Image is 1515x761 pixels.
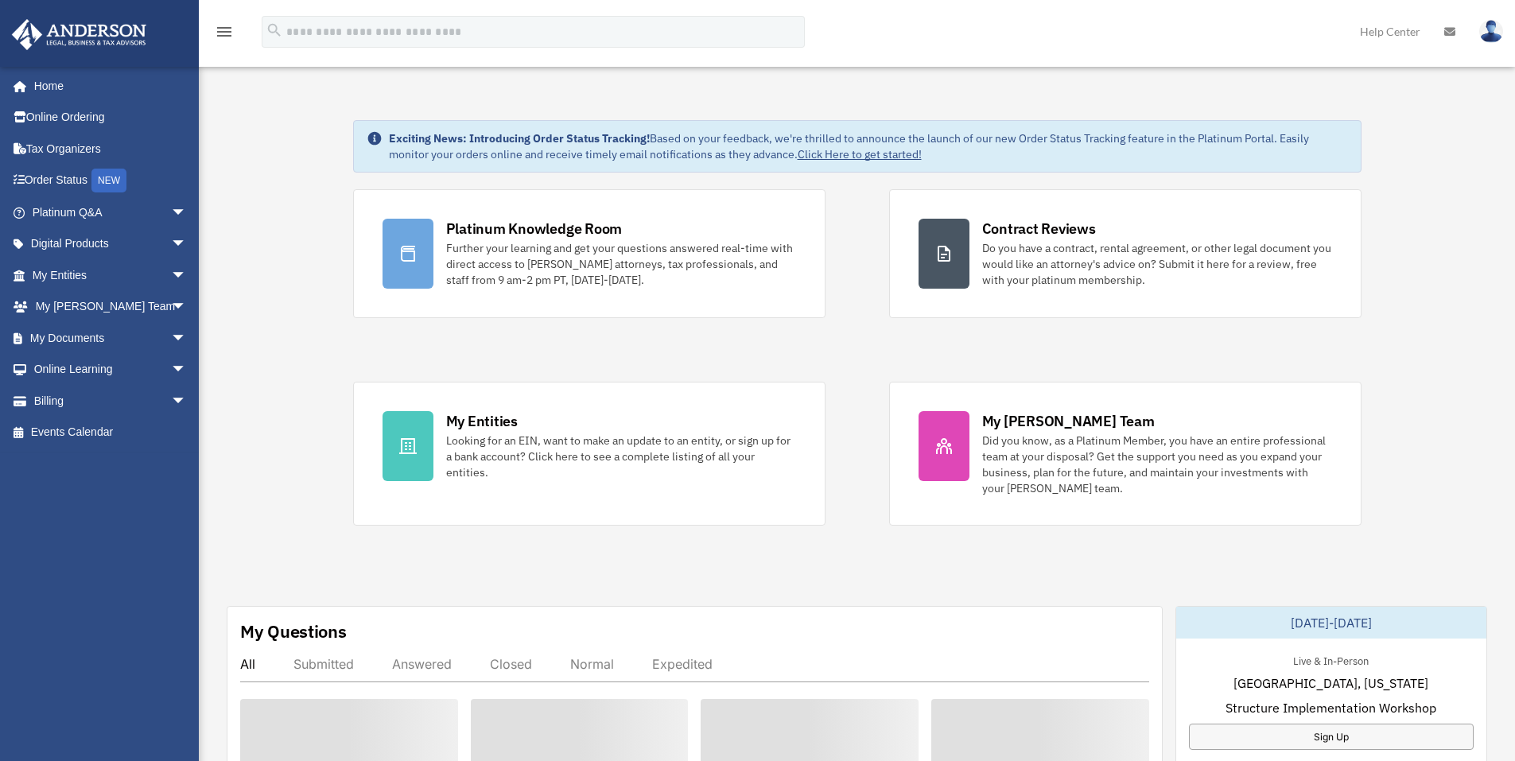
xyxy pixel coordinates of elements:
[171,228,203,261] span: arrow_drop_down
[389,131,650,146] strong: Exciting News: Introducing Order Status Tracking!
[1479,20,1503,43] img: User Pic
[1233,674,1428,693] span: [GEOGRAPHIC_DATA], [US_STATE]
[11,70,203,102] a: Home
[240,656,255,672] div: All
[11,196,211,228] a: Platinum Q&Aarrow_drop_down
[446,433,796,480] div: Looking for an EIN, want to make an update to an entity, or sign up for a bank account? Click her...
[982,219,1096,239] div: Contract Reviews
[446,219,623,239] div: Platinum Knowledge Room
[215,22,234,41] i: menu
[171,354,203,386] span: arrow_drop_down
[11,102,211,134] a: Online Ordering
[11,165,211,197] a: Order StatusNEW
[171,385,203,417] span: arrow_drop_down
[171,196,203,229] span: arrow_drop_down
[215,28,234,41] a: menu
[889,382,1362,526] a: My [PERSON_NAME] Team Did you know, as a Platinum Member, you have an entire professional team at...
[11,322,211,354] a: My Documentsarrow_drop_down
[293,656,354,672] div: Submitted
[490,656,532,672] div: Closed
[11,417,211,448] a: Events Calendar
[353,382,825,526] a: My Entities Looking for an EIN, want to make an update to an entity, or sign up for a bank accoun...
[91,169,126,192] div: NEW
[1280,651,1381,668] div: Live & In-Person
[266,21,283,39] i: search
[982,433,1332,496] div: Did you know, as a Platinum Member, you have an entire professional team at your disposal? Get th...
[982,411,1155,431] div: My [PERSON_NAME] Team
[652,656,713,672] div: Expedited
[1189,724,1474,750] a: Sign Up
[389,130,1348,162] div: Based on your feedback, we're thrilled to announce the launch of our new Order Status Tracking fe...
[171,259,203,292] span: arrow_drop_down
[446,411,518,431] div: My Entities
[11,291,211,323] a: My [PERSON_NAME] Teamarrow_drop_down
[171,291,203,324] span: arrow_drop_down
[982,240,1332,288] div: Do you have a contract, rental agreement, or other legal document you would like an attorney's ad...
[11,228,211,260] a: Digital Productsarrow_drop_down
[392,656,452,672] div: Answered
[570,656,614,672] div: Normal
[1176,607,1486,639] div: [DATE]-[DATE]
[7,19,151,50] img: Anderson Advisors Platinum Portal
[11,133,211,165] a: Tax Organizers
[353,189,825,318] a: Platinum Knowledge Room Further your learning and get your questions answered real-time with dire...
[889,189,1362,318] a: Contract Reviews Do you have a contract, rental agreement, or other legal document you would like...
[798,147,922,161] a: Click Here to get started!
[171,322,203,355] span: arrow_drop_down
[1226,698,1436,717] span: Structure Implementation Workshop
[11,385,211,417] a: Billingarrow_drop_down
[446,240,796,288] div: Further your learning and get your questions answered real-time with direct access to [PERSON_NAM...
[11,354,211,386] a: Online Learningarrow_drop_down
[11,259,211,291] a: My Entitiesarrow_drop_down
[240,619,347,643] div: My Questions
